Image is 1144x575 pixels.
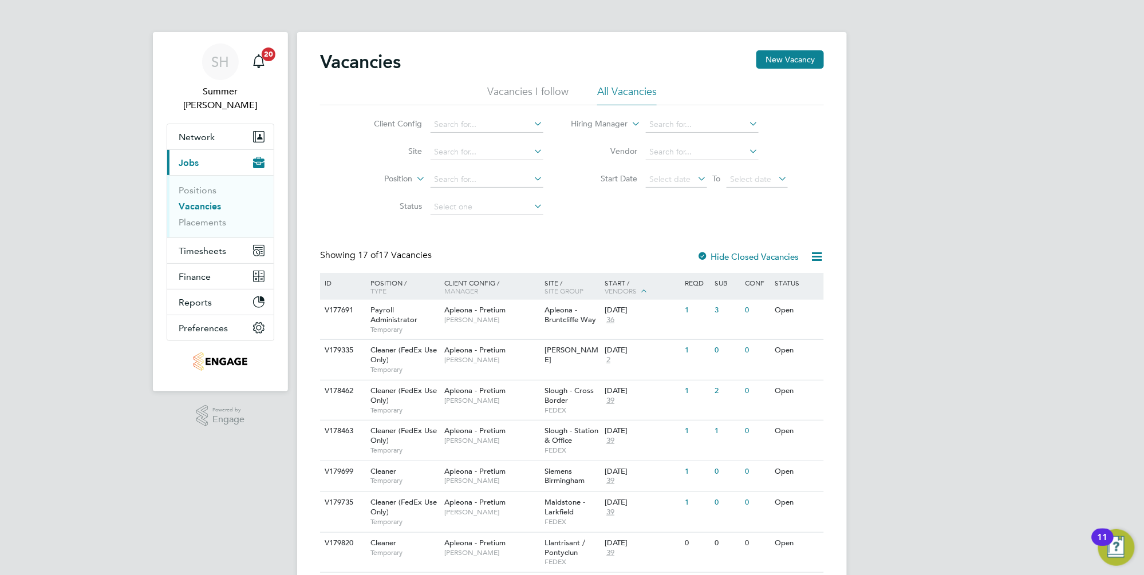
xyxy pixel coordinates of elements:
[682,273,712,292] div: Reqd
[194,352,247,371] img: romaxrecruitment-logo-retina.png
[605,538,679,548] div: [DATE]
[742,533,772,554] div: 0
[322,380,362,402] div: V178462
[179,297,212,308] span: Reports
[742,461,772,482] div: 0
[370,406,439,415] span: Temporary
[605,396,616,406] span: 39
[445,396,539,405] span: [PERSON_NAME]
[322,421,362,442] div: V178463
[605,306,679,315] div: [DATE]
[545,517,599,526] span: FEDEX
[167,264,274,289] button: Finance
[179,132,215,142] span: Network
[682,461,712,482] div: 1
[167,85,274,112] span: Summer Hadden
[167,150,274,175] button: Jobs
[742,421,772,442] div: 0
[196,405,245,427] a: Powered byEngage
[167,315,274,340] button: Preferences
[572,146,638,156] label: Vendor
[445,315,539,324] span: [PERSON_NAME]
[445,548,539,557] span: [PERSON_NAME]
[431,144,543,160] input: Search for...
[605,498,679,507] div: [DATE]
[742,300,772,321] div: 0
[487,85,569,105] li: Vacancies I follow
[431,117,543,133] input: Search for...
[431,199,543,215] input: Select one
[605,426,679,436] div: [DATE]
[362,273,442,300] div: Position /
[370,517,439,526] span: Temporary
[179,157,199,168] span: Jobs
[167,238,274,263] button: Timesheets
[545,345,599,364] span: [PERSON_NAME]
[370,476,439,485] span: Temporary
[167,43,274,112] a: SHSummer [PERSON_NAME]
[742,340,772,361] div: 0
[772,300,822,321] div: Open
[709,171,724,186] span: To
[322,492,362,513] div: V179735
[320,50,401,73] h2: Vacancies
[605,386,679,396] div: [DATE]
[445,507,539,517] span: [PERSON_NAME]
[712,273,742,292] div: Sub
[370,286,386,295] span: Type
[597,85,657,105] li: All Vacancies
[445,476,539,485] span: [PERSON_NAME]
[322,340,362,361] div: V179335
[322,300,362,321] div: V177691
[605,436,616,446] span: 39
[562,118,628,130] label: Hiring Manager
[370,466,396,476] span: Cleaner
[445,436,539,445] span: [PERSON_NAME]
[167,352,274,371] a: Go to home page
[370,305,417,324] span: Payroll Administrator
[347,173,413,185] label: Position
[731,174,772,184] span: Select date
[742,273,772,292] div: Conf
[445,538,506,548] span: Apleona - Pretium
[357,201,423,211] label: Status
[712,421,742,442] div: 1
[445,305,506,315] span: Apleona - Pretium
[445,386,506,395] span: Apleona - Pretium
[357,118,423,129] label: Client Config
[370,426,437,445] span: Cleaner (FedEx Use Only)
[712,533,742,554] div: 0
[1098,537,1108,552] div: 11
[712,461,742,482] div: 0
[358,249,432,261] span: 17 Vacancies
[1098,529,1135,566] button: Open Resource Center, 11 new notifications
[322,533,362,554] div: V179820
[320,249,434,261] div: Showing
[545,497,586,517] span: Maidstone - Larkfield
[646,117,759,133] input: Search for...
[179,185,216,196] a: Positions
[167,124,274,149] button: Network
[756,50,824,69] button: New Vacancy
[545,286,584,295] span: Site Group
[212,54,230,69] span: SH
[179,217,226,228] a: Placements
[322,461,362,482] div: V179699
[370,497,437,517] span: Cleaner (FedEx Use Only)
[650,174,691,184] span: Select date
[545,466,585,486] span: Siemens Birmingham
[772,492,822,513] div: Open
[772,421,822,442] div: Open
[262,47,275,61] span: 20
[682,300,712,321] div: 1
[322,273,362,292] div: ID
[179,271,211,282] span: Finance
[545,305,597,324] span: Apleona - Bruntcliffe Way
[442,273,542,300] div: Client Config /
[545,426,599,445] span: Slough - Station & Office
[712,492,742,513] div: 0
[247,43,270,80] a: 20
[445,286,479,295] span: Manager
[772,273,822,292] div: Status
[697,251,799,262] label: Hide Closed Vacancies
